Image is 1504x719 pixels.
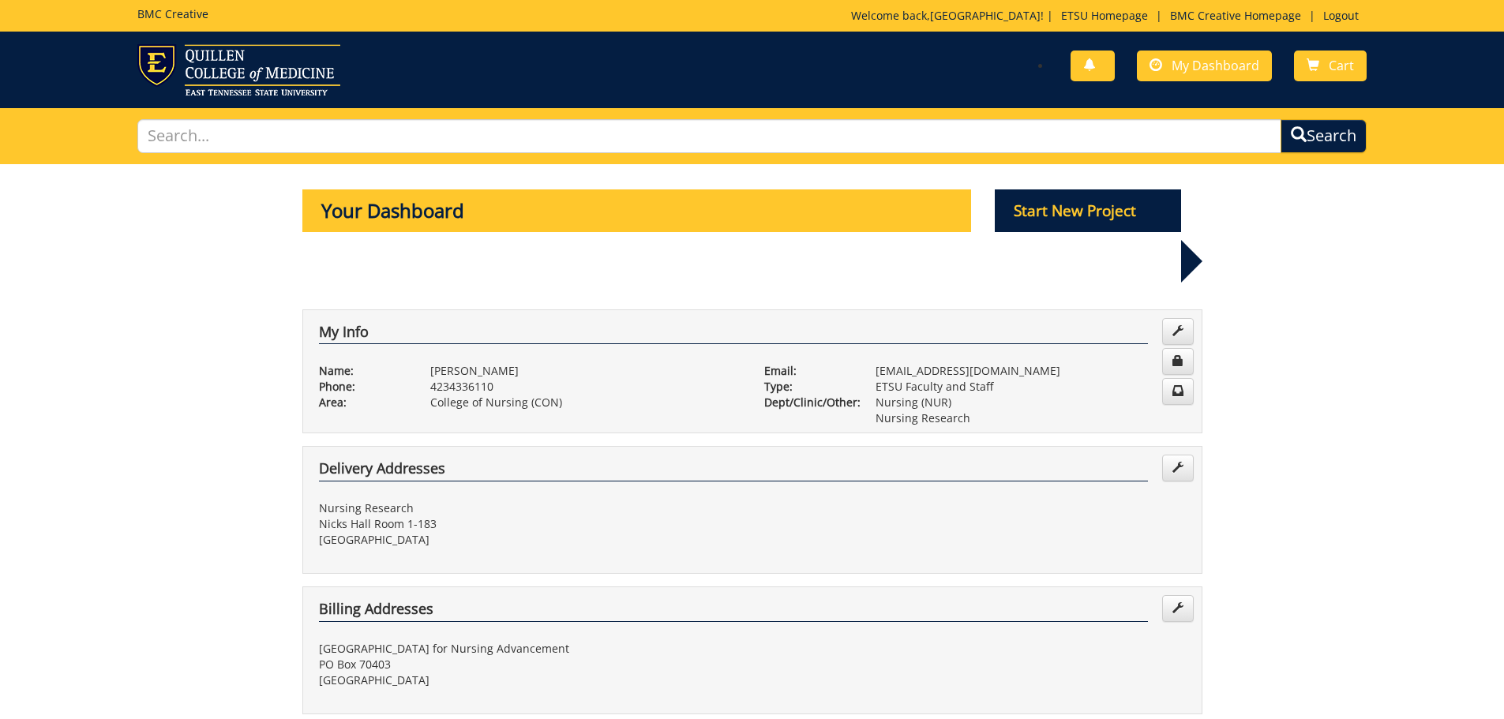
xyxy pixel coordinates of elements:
[1315,8,1367,23] a: Logout
[1162,8,1309,23] a: BMC Creative Homepage
[995,189,1181,232] p: Start New Project
[1162,455,1194,481] a: Edit Addresses
[995,204,1181,219] a: Start New Project
[319,672,741,688] p: [GEOGRAPHIC_DATA]
[1294,51,1367,81] a: Cart
[319,324,1148,345] h4: My Info
[1329,57,1354,74] span: Cart
[430,363,741,379] p: [PERSON_NAME]
[137,119,1282,153] input: Search...
[319,395,407,410] p: Area:
[876,395,1186,410] p: Nursing (NUR)
[851,8,1367,24] p: Welcome back, ! | | |
[319,601,1148,622] h4: Billing Addresses
[876,379,1186,395] p: ETSU Faculty and Staff
[430,395,741,410] p: College of Nursing (CON)
[302,189,972,232] p: Your Dashboard
[319,500,741,516] p: Nursing Research
[319,657,741,672] p: PO Box 70403
[1162,378,1194,405] a: Change Communication Preferences
[319,379,407,395] p: Phone:
[430,379,741,395] p: 4234336110
[1281,119,1367,153] button: Search
[876,363,1186,379] p: [EMAIL_ADDRESS][DOMAIN_NAME]
[319,641,741,657] p: [GEOGRAPHIC_DATA] for Nursing Advancement
[137,8,208,20] h5: BMC Creative
[1162,595,1194,622] a: Edit Addresses
[1172,57,1259,74] span: My Dashboard
[1162,318,1194,345] a: Edit Info
[319,516,741,532] p: Nicks Hall Room 1-183
[1162,348,1194,375] a: Change Password
[764,379,852,395] p: Type:
[137,44,340,95] img: ETSU logo
[319,363,407,379] p: Name:
[876,410,1186,426] p: Nursing Research
[764,395,852,410] p: Dept/Clinic/Other:
[1137,51,1272,81] a: My Dashboard
[1053,8,1156,23] a: ETSU Homepage
[930,8,1041,23] a: [GEOGRAPHIC_DATA]
[319,461,1148,481] h4: Delivery Addresses
[764,363,852,379] p: Email:
[319,532,741,548] p: [GEOGRAPHIC_DATA]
